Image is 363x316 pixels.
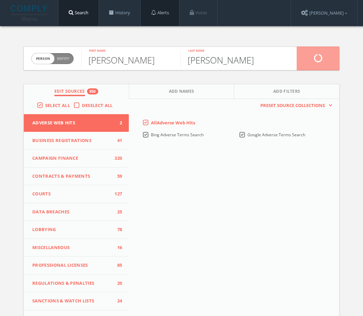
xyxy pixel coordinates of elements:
[32,155,112,162] span: Campaign Finance
[112,244,122,251] span: 16
[24,150,129,168] button: Campaign Finance320
[24,292,129,310] button: Sanctions & Watch Lists24
[112,173,122,180] span: 59
[24,132,129,150] button: Business Registrations41
[151,120,195,126] span: All Adverse Web Hits
[24,185,129,203] button: Courts127
[32,191,112,197] span: Courts
[112,262,122,269] span: 85
[247,132,305,138] span: Google Adverse Terms Search
[32,120,112,126] span: Adverse Web Hits
[32,226,112,233] span: Lobbying
[112,226,122,233] span: 78
[112,137,122,144] span: 41
[24,168,129,186] button: Contracts & Payments59
[24,203,129,221] button: Data Breaches25
[112,209,122,215] span: 25
[151,132,204,138] span: Bing Adverse Terms Search
[32,173,112,180] span: Contracts & Payments
[87,88,98,94] div: 850
[82,102,113,108] span: Deselect All
[112,298,122,304] span: 24
[234,84,339,99] button: Add Filters
[273,88,300,96] span: Add Filters
[24,114,129,132] button: Adverse Web Hits2
[57,56,69,61] span: Entity
[257,102,332,109] button: Preset Source Collections
[169,88,194,96] span: Add Names
[24,257,129,275] button: Professional Licenses85
[32,298,112,304] span: Sanctions & Watch Lists
[45,102,70,108] span: Select All
[24,84,129,99] button: Edit Sources850
[24,275,129,293] button: Regulations & Penalties20
[129,84,235,99] button: Add Names
[32,209,112,215] span: Data Breaches
[54,88,85,96] span: Edit Sources
[112,280,122,287] span: 20
[24,221,129,239] button: Lobbying78
[32,262,112,269] span: Professional Licenses
[257,102,328,109] span: Preset Source Collections
[112,155,122,162] span: 320
[32,244,112,251] span: Miscellaneous
[32,53,54,64] span: person
[112,120,122,126] span: 2
[24,239,129,257] button: Miscellaneous16
[32,280,112,287] span: Regulations & Penalties
[11,5,49,21] img: illumis
[32,137,112,144] span: Business Registrations
[112,191,122,197] span: 127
